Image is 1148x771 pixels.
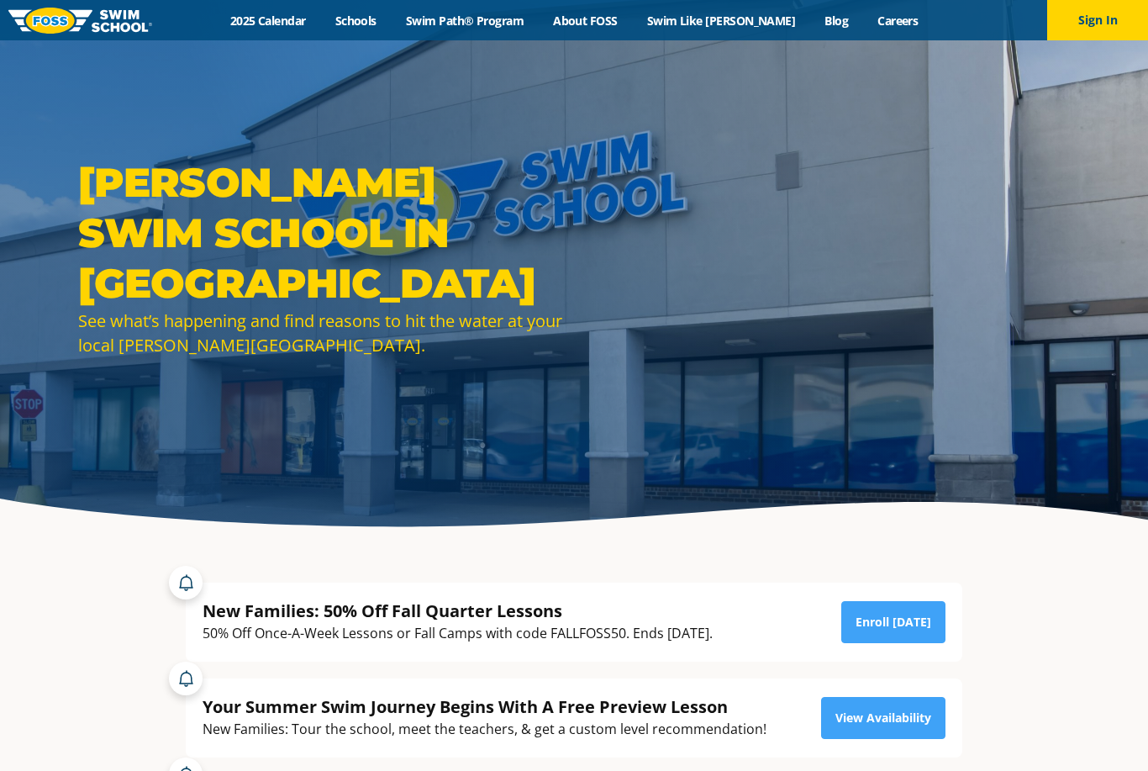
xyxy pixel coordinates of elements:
a: Careers [863,13,933,29]
a: View Availability [821,697,945,739]
a: Schools [320,13,391,29]
a: About FOSS [539,13,633,29]
a: Enroll [DATE] [841,601,945,643]
div: 50% Off Once-A-Week Lessons or Fall Camps with code FALLFOSS50. Ends [DATE]. [203,622,713,645]
img: FOSS Swim School Logo [8,8,152,34]
h1: [PERSON_NAME] Swim School in [GEOGRAPHIC_DATA] [78,157,566,309]
a: 2025 Calendar [215,13,320,29]
div: Your Summer Swim Journey Begins With A Free Preview Lesson [203,695,766,718]
div: New Families: 50% Off Fall Quarter Lessons [203,599,713,622]
a: Blog [810,13,863,29]
a: Swim Like [PERSON_NAME] [632,13,810,29]
div: See what’s happening and find reasons to hit the water at your local [PERSON_NAME][GEOGRAPHIC_DATA]. [78,309,566,357]
div: New Families: Tour the school, meet the teachers, & get a custom level recommendation! [203,718,766,741]
a: Swim Path® Program [391,13,538,29]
